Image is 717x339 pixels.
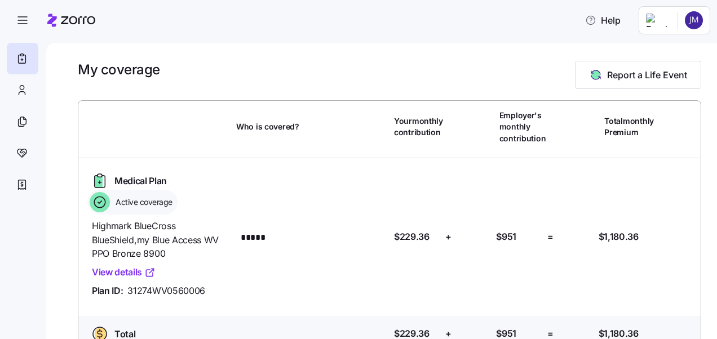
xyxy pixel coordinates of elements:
[604,115,654,139] span: Total monthly Premium
[92,265,156,279] a: View details
[127,284,205,298] span: 31274WV0560006
[394,230,430,244] span: $229.36
[576,9,630,32] button: Help
[575,61,701,89] button: Report a Life Event
[685,11,703,29] img: d1e0d8f276a8fa87b677d6b9fb126333
[496,230,516,244] span: $951
[78,61,160,78] h1: My coverage
[114,174,167,188] span: Medical Plan
[599,230,639,244] span: $1,180.36
[646,14,669,27] img: Employer logo
[499,110,546,144] span: Employer's monthly contribution
[236,121,299,132] span: Who is covered?
[445,230,452,244] span: +
[394,115,443,139] span: Your monthly contribution
[547,230,554,244] span: =
[607,68,687,82] span: Report a Life Event
[92,284,123,298] span: Plan ID:
[585,14,621,27] span: Help
[92,219,227,261] span: Highmark BlueCross BlueShield , my Blue Access WV PPO Bronze 8900
[112,197,172,208] span: Active coverage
